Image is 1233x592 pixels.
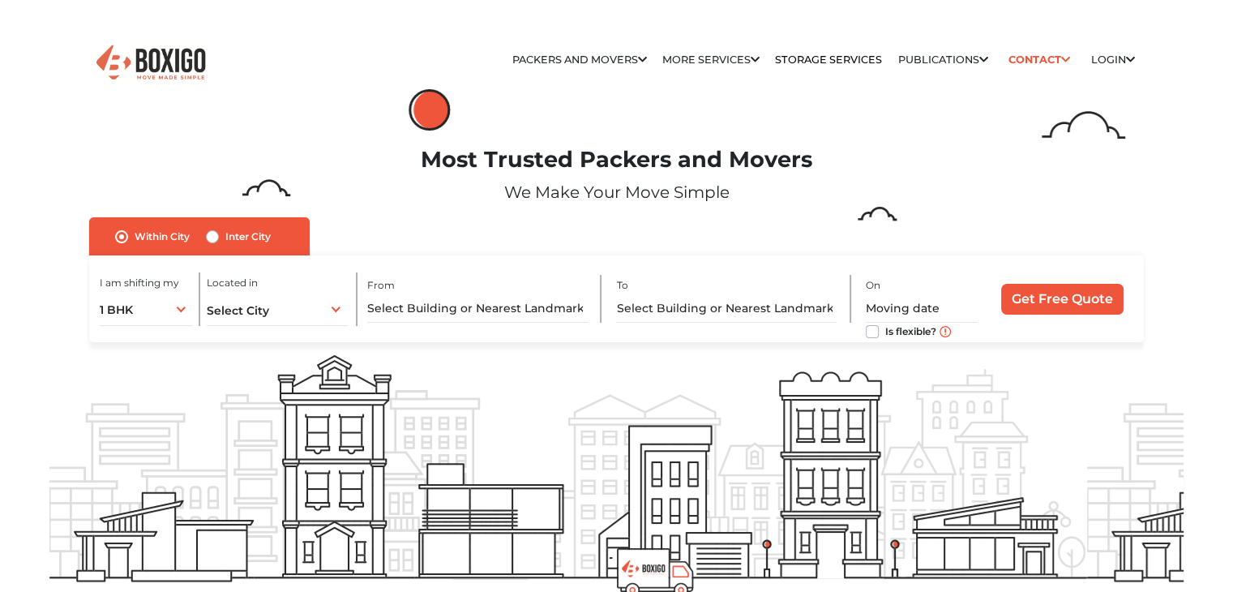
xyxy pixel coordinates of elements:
input: Moving date [866,294,977,323]
a: Storage Services [775,54,882,66]
input: Select Building or Nearest Landmark [367,294,588,323]
label: From [367,278,395,293]
label: On [866,278,880,293]
a: Publications [898,54,988,66]
a: Login [1091,54,1135,66]
span: 1 BHK [100,302,133,317]
label: Located in [207,276,258,290]
a: Packers and Movers [512,54,647,66]
label: To [616,278,627,293]
label: Inter City [225,227,271,247]
p: We Make Your Move Simple [49,180,1184,204]
label: Is flexible? [885,322,936,339]
input: Select Building or Nearest Landmark [616,294,837,323]
label: I am shifting my [100,276,179,290]
a: Contact [1004,47,1076,72]
span: Select City [207,303,269,318]
a: More services [662,54,760,66]
img: move_date_info [940,326,951,337]
input: Get Free Quote [1001,284,1124,315]
label: Within City [135,227,190,247]
h1: Most Trusted Packers and Movers [49,147,1184,174]
img: Boxigo [94,43,208,83]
